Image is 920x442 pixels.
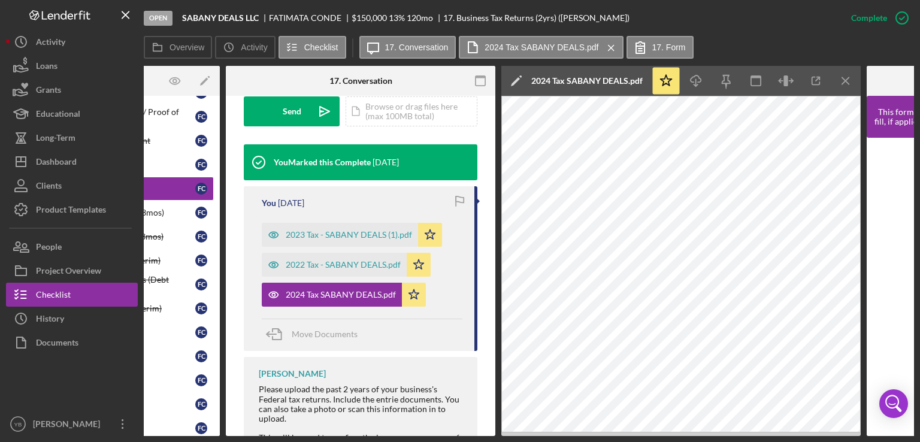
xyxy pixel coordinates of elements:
[269,13,352,23] div: FATIMATA CONDE
[304,43,338,52] label: Checklist
[6,235,138,259] button: People
[6,198,138,222] button: Product Templates
[6,54,138,78] button: Loans
[195,422,207,434] div: F C
[627,36,694,59] button: 17. Form
[195,326,207,338] div: F C
[36,102,80,129] div: Educational
[373,158,399,167] time: 2025-09-16 21:47
[195,183,207,195] div: F C
[144,36,212,59] button: Overview
[195,302,207,314] div: F C
[839,6,914,30] button: Complete
[36,54,57,81] div: Loans
[195,398,207,410] div: F C
[195,111,207,123] div: F C
[459,36,623,59] button: 2024 Tax SABANY DEALS.pdf
[6,126,138,150] button: Long-Term
[241,43,267,52] label: Activity
[195,207,207,219] div: F C
[259,369,326,379] div: [PERSON_NAME]
[36,150,77,177] div: Dashboard
[195,350,207,362] div: F C
[389,13,405,23] div: 13 %
[14,421,22,428] text: YB
[286,260,401,270] div: 2022 Tax - SABANY DEALS.pdf
[215,36,275,59] button: Activity
[195,159,207,171] div: F C
[283,96,301,126] div: Send
[6,174,138,198] button: Clients
[286,290,396,299] div: 2024 Tax SABANY DEALS.pdf
[531,76,643,86] div: 2024 Tax SABANY DEALS.pdf
[262,283,426,307] button: 2024 Tax SABANY DEALS.pdf
[443,13,630,23] div: 17. Business Tax Returns (2yrs) ([PERSON_NAME])
[36,259,101,286] div: Project Overview
[279,36,346,59] button: Checklist
[195,255,207,267] div: F C
[262,223,442,247] button: 2023 Tax - SABANY DEALS (1).pdf
[6,78,138,102] button: Grants
[286,230,412,240] div: 2023 Tax - SABANY DEALS (1).pdf
[262,253,431,277] button: 2022 Tax - SABANY DEALS.pdf
[879,389,908,418] div: Open Intercom Messenger
[36,198,106,225] div: Product Templates
[195,135,207,147] div: F C
[6,307,138,331] button: History
[262,319,370,349] button: Move Documents
[407,13,433,23] div: 120 mo
[182,13,259,23] b: SABANY DEALS LLC
[359,36,456,59] button: 17. Conversation
[385,43,449,52] label: 17. Conversation
[244,96,340,126] button: Send
[329,76,392,86] div: 17. Conversation
[352,13,387,23] span: $150,000
[652,43,686,52] label: 17. Form
[36,235,62,262] div: People
[6,283,138,307] button: Checklist
[278,198,304,208] time: 2025-09-16 20:45
[36,331,78,358] div: Documents
[262,198,276,208] div: You
[195,278,207,290] div: F C
[274,158,371,167] div: You Marked this Complete
[6,412,138,436] button: YB[PERSON_NAME]
[36,307,64,334] div: History
[36,78,61,105] div: Grants
[36,283,71,310] div: Checklist
[6,102,138,126] button: Educational
[6,331,138,355] button: Documents
[170,43,204,52] label: Overview
[6,30,138,54] button: Activity
[30,412,108,439] div: [PERSON_NAME]
[36,126,75,153] div: Long-Term
[195,231,207,243] div: F C
[6,150,138,174] button: Dashboard
[851,6,887,30] div: Complete
[144,11,172,26] div: Open
[36,30,65,57] div: Activity
[195,374,207,386] div: F C
[6,259,138,283] button: Project Overview
[485,43,598,52] label: 2024 Tax SABANY DEALS.pdf
[36,174,62,201] div: Clients
[292,329,358,339] span: Move Documents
